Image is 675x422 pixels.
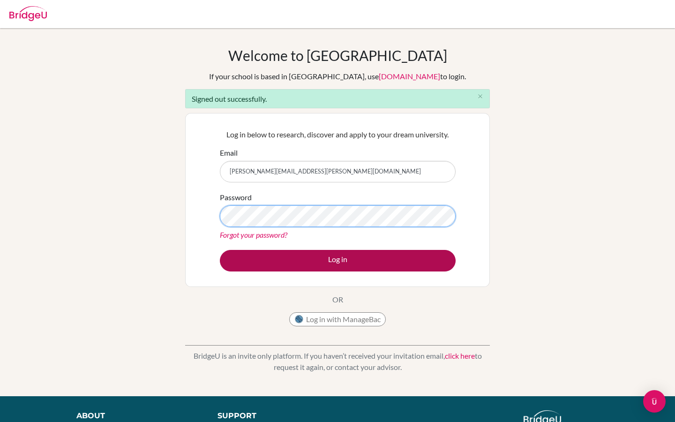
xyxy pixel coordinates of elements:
p: BridgeU is an invite only platform. If you haven’t received your invitation email, to request it ... [185,350,490,373]
label: Password [220,192,252,203]
img: Bridge-U [9,6,47,21]
div: Open Intercom Messenger [643,390,666,413]
a: click here [445,351,475,360]
i: close [477,93,484,100]
p: OR [332,294,343,305]
label: Email [220,147,238,158]
h1: Welcome to [GEOGRAPHIC_DATA] [228,47,447,64]
div: Support [217,410,328,422]
p: Log in below to research, discover and apply to your dream university. [220,129,456,140]
a: Forgot your password? [220,230,287,239]
button: Log in with ManageBac [289,312,386,326]
a: [DOMAIN_NAME] [379,72,440,81]
div: About [76,410,196,422]
div: Signed out successfully. [185,89,490,108]
button: Log in [220,250,456,271]
div: If your school is based in [GEOGRAPHIC_DATA], use to login. [209,71,466,82]
button: Close [471,90,489,104]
